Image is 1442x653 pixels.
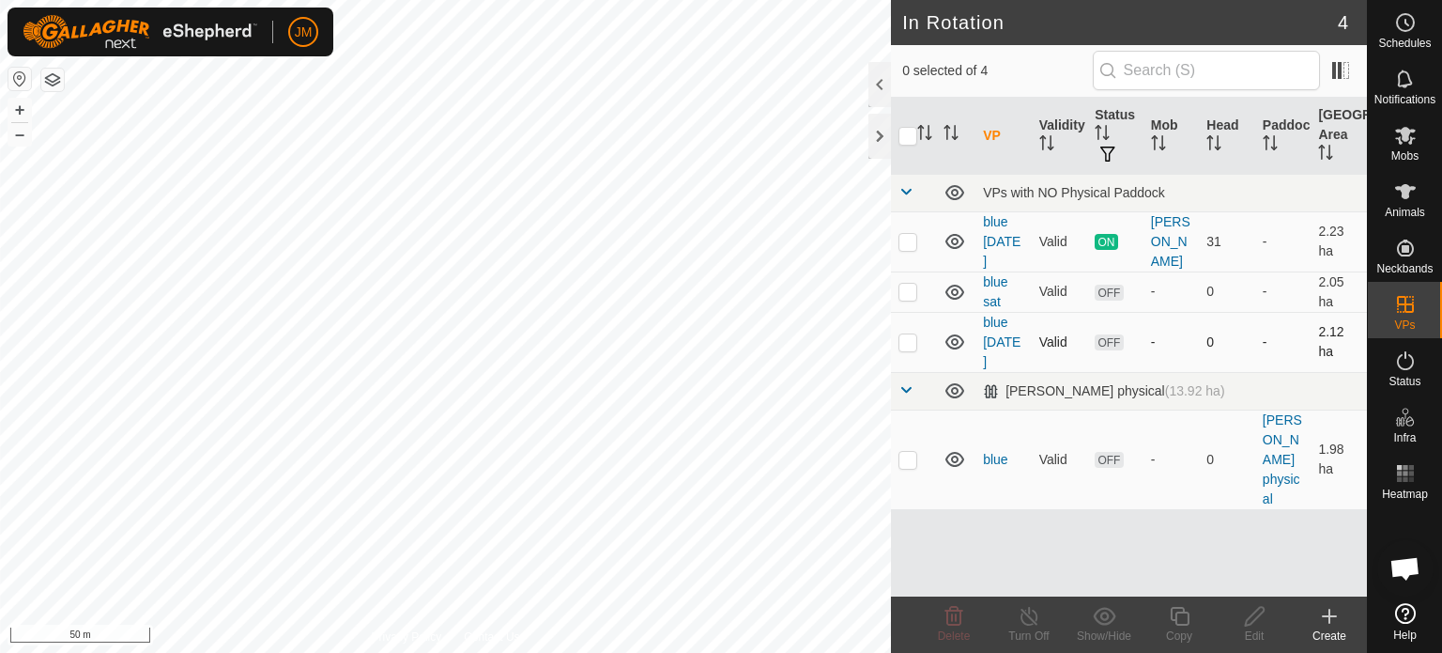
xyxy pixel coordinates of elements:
span: OFF [1095,452,1123,468]
button: + [8,99,31,121]
p-sorticon: Activate to sort [943,128,959,143]
input: Search (S) [1093,51,1320,90]
div: Turn Off [991,628,1066,645]
td: Valid [1032,272,1088,312]
th: Validity [1032,98,1088,175]
td: - [1255,272,1312,312]
span: Notifications [1374,94,1435,105]
div: - [1151,333,1192,352]
div: Show/Hide [1066,628,1142,645]
span: (13.92 ha) [1165,383,1225,398]
th: [GEOGRAPHIC_DATA] Area [1311,98,1367,175]
div: - [1151,282,1192,302]
div: VPs with NO Physical Paddock [983,185,1359,200]
td: 2.05 ha [1311,272,1367,312]
span: Neckbands [1376,263,1433,274]
a: Privacy Policy [372,629,442,645]
button: Reset Map [8,68,31,90]
span: Help [1393,630,1417,641]
span: Animals [1385,207,1425,218]
span: 4 [1338,8,1348,37]
td: Valid [1032,211,1088,272]
td: - [1255,312,1312,372]
a: blue [DATE] [983,214,1020,269]
span: ON [1095,234,1117,250]
div: Open chat [1377,540,1434,597]
th: Status [1087,98,1143,175]
th: VP [975,98,1032,175]
a: blue [983,452,1007,467]
h2: In Rotation [902,11,1338,34]
th: Head [1199,98,1255,175]
p-sorticon: Activate to sort [1095,128,1110,143]
p-sorticon: Activate to sort [1263,138,1278,153]
td: 0 [1199,410,1255,509]
img: Gallagher Logo [23,15,257,49]
span: OFF [1095,334,1123,350]
p-sorticon: Activate to sort [1039,138,1054,153]
span: 0 selected of 4 [902,61,1092,81]
a: Contact Us [464,629,519,645]
div: [PERSON_NAME] [1151,212,1192,272]
span: Delete [938,630,971,643]
p-sorticon: Activate to sort [1206,138,1221,153]
p-sorticon: Activate to sort [1151,138,1166,153]
td: 2.12 ha [1311,312,1367,372]
span: VPs [1394,319,1415,331]
span: JM [295,23,313,42]
a: blue [DATE] [983,315,1020,369]
span: Status [1388,376,1420,387]
span: Schedules [1378,38,1431,49]
td: Valid [1032,410,1088,509]
td: 31 [1199,211,1255,272]
div: Edit [1217,628,1292,645]
a: [PERSON_NAME] physical [1263,412,1302,506]
a: Help [1368,596,1442,648]
td: 0 [1199,312,1255,372]
th: Paddock [1255,98,1312,175]
div: [PERSON_NAME] physical [983,383,1224,399]
p-sorticon: Activate to sort [917,128,932,143]
td: - [1255,211,1312,272]
button: – [8,123,31,146]
span: Infra [1393,432,1416,443]
td: 0 [1199,272,1255,312]
button: Map Layers [41,69,64,91]
span: Heatmap [1382,489,1428,500]
p-sorticon: Activate to sort [1318,148,1333,163]
a: blue sat [983,274,1007,309]
td: 2.23 ha [1311,211,1367,272]
span: OFF [1095,285,1123,301]
td: 1.98 ha [1311,410,1367,509]
div: Create [1292,628,1367,645]
th: Mob [1143,98,1200,175]
td: Valid [1032,312,1088,372]
span: Mobs [1391,150,1419,162]
div: - [1151,450,1192,470]
div: Copy [1142,628,1217,645]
